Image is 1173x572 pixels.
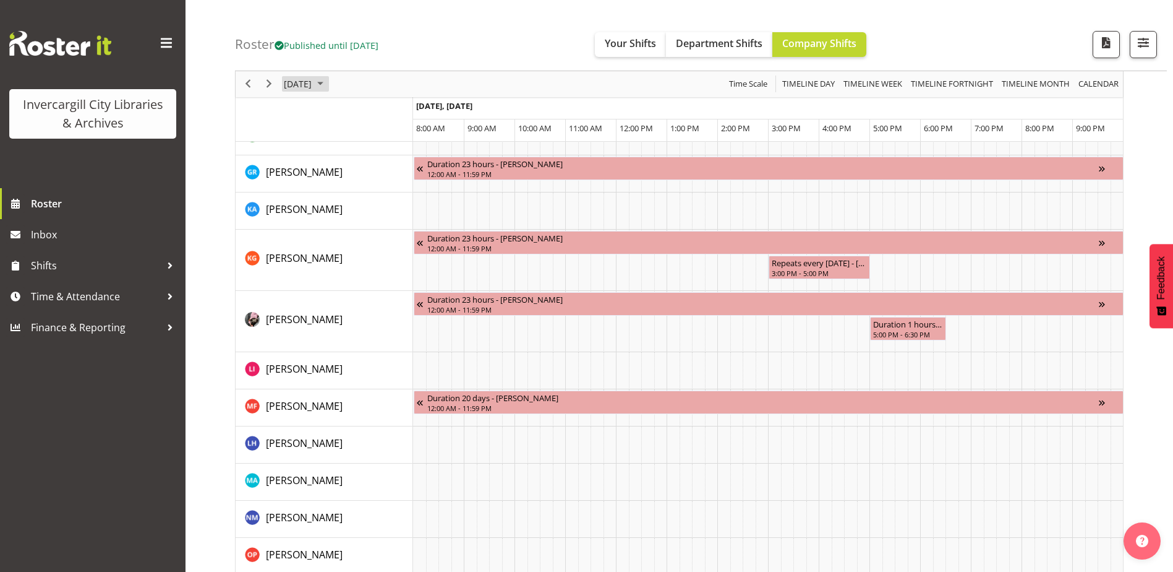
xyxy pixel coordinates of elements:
button: Previous [240,77,257,92]
td: Katie Greene resource [236,230,413,291]
span: Feedback [1156,256,1167,300]
td: Marion Hawkes resource [236,427,413,464]
div: Marianne Foster"s event - Duration 20 days - Marianne Foster Begin From Friday, October 10, 2025 ... [414,391,1124,414]
span: [DATE] [283,77,313,92]
a: [PERSON_NAME] [266,165,343,180]
div: Invercargill City Libraries & Archives [22,95,164,132]
span: 5:00 PM [873,123,902,134]
button: Department Shifts [666,32,772,57]
div: 12:00 AM - 11:59 PM [427,403,1099,413]
span: 7:00 PM [975,123,1004,134]
div: 12:00 AM - 11:59 PM [427,169,1099,179]
h4: Roster [235,37,378,51]
span: Your Shifts [605,37,656,50]
div: Duration 20 days - [PERSON_NAME] [427,391,1099,404]
td: Marianne Foster resource [236,389,413,427]
a: [PERSON_NAME] [266,362,343,376]
span: 6:00 PM [924,123,953,134]
div: Duration 23 hours - [PERSON_NAME] [427,157,1099,170]
img: help-xxl-2.png [1136,535,1148,547]
span: [PERSON_NAME] [266,399,343,413]
button: Timeline Day [780,77,837,92]
span: Timeline Month [1000,77,1071,92]
div: 12:00 AM - 11:59 PM [427,305,1099,314]
button: Feedback - Show survey [1150,244,1173,328]
span: calendar [1077,77,1120,92]
button: Fortnight [909,77,996,92]
span: 1:00 PM [670,123,699,134]
div: next period [258,71,279,97]
a: [PERSON_NAME] [266,473,343,488]
div: Duration 23 hours - [PERSON_NAME] [427,232,1099,244]
button: Download a PDF of the roster for the current day [1093,31,1120,58]
span: Finance & Reporting [31,318,161,337]
div: October 10, 2025 [279,71,331,97]
div: Keyu Chen"s event - Duration 23 hours - Keyu Chen Begin From Friday, October 10, 2025 at 12:00:00... [414,292,1124,316]
td: Lisa Imamura resource [236,352,413,389]
span: Department Shifts [676,37,762,50]
span: Roster [31,194,179,213]
button: Company Shifts [772,32,866,57]
span: 9:00 PM [1076,123,1105,134]
span: Time Scale [728,77,769,92]
a: [PERSON_NAME] [266,312,343,327]
a: [PERSON_NAME] [266,547,343,562]
span: 4:00 PM [822,123,851,134]
span: Company Shifts [782,37,856,50]
button: October 2025 [282,77,329,92]
td: Nichole Mauleon resource [236,501,413,538]
span: Time & Attendance [31,287,161,306]
span: 11:00 AM [569,123,602,134]
span: Timeline Fortnight [910,77,994,92]
a: [PERSON_NAME] [266,510,343,525]
img: Rosterit website logo [9,31,111,56]
span: 9:00 AM [467,123,497,134]
td: Kathy Aloniu resource [236,193,413,230]
a: [PERSON_NAME] [266,399,343,414]
span: 8:00 AM [416,123,445,134]
div: Katie Greene"s event - Repeats every friday - Katie Greene Begin From Friday, October 10, 2025 at... [769,256,870,279]
a: [PERSON_NAME] [266,436,343,451]
div: 5:00 PM - 6:30 PM [873,329,943,339]
span: 10:00 AM [518,123,552,134]
button: Time Scale [727,77,770,92]
div: Duration 23 hours - [PERSON_NAME] [427,293,1099,305]
button: Next [261,77,278,92]
span: [DATE], [DATE] [416,100,472,111]
div: 12:00 AM - 11:59 PM [427,243,1099,253]
button: Timeline Month [1000,77,1072,92]
span: Published until [DATE] [275,39,378,51]
div: Katie Greene"s event - Duration 23 hours - Katie Greene Begin From Friday, October 10, 2025 at 12... [414,231,1124,254]
div: 3:00 PM - 5:00 PM [772,268,867,278]
span: 3:00 PM [772,123,801,134]
button: Filter Shifts [1130,31,1157,58]
a: [PERSON_NAME] [266,251,343,266]
div: Grace Roscoe-Squires"s event - Duration 23 hours - Grace Roscoe-Squires Begin From Friday, Octobe... [414,157,1124,180]
button: Month [1077,77,1121,92]
td: Michelle Argyle resource [236,464,413,501]
span: Timeline Week [842,77,903,92]
td: Keyu Chen resource [236,291,413,352]
a: [PERSON_NAME] [266,202,343,217]
span: 12:00 PM [620,123,653,134]
span: Timeline Day [781,77,836,92]
button: Your Shifts [595,32,666,57]
span: 2:00 PM [721,123,750,134]
span: [PERSON_NAME] [266,313,343,326]
span: [PERSON_NAME] [266,362,343,376]
span: 8:00 PM [1025,123,1054,134]
span: [PERSON_NAME] [266,548,343,561]
span: [PERSON_NAME] [266,511,343,524]
div: Keyu Chen"s event - Duration 1 hours - Keyu Chen Begin From Friday, October 10, 2025 at 5:00:00 P... [870,317,946,340]
span: Shifts [31,256,161,275]
td: Grace Roscoe-Squires resource [236,155,413,193]
span: [PERSON_NAME] [266,436,343,450]
span: Inbox [31,225,179,244]
div: previous period [237,71,258,97]
span: [PERSON_NAME] [266,202,343,216]
button: Timeline Week [842,77,905,92]
div: Repeats every [DATE] - [PERSON_NAME] [772,256,867,269]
